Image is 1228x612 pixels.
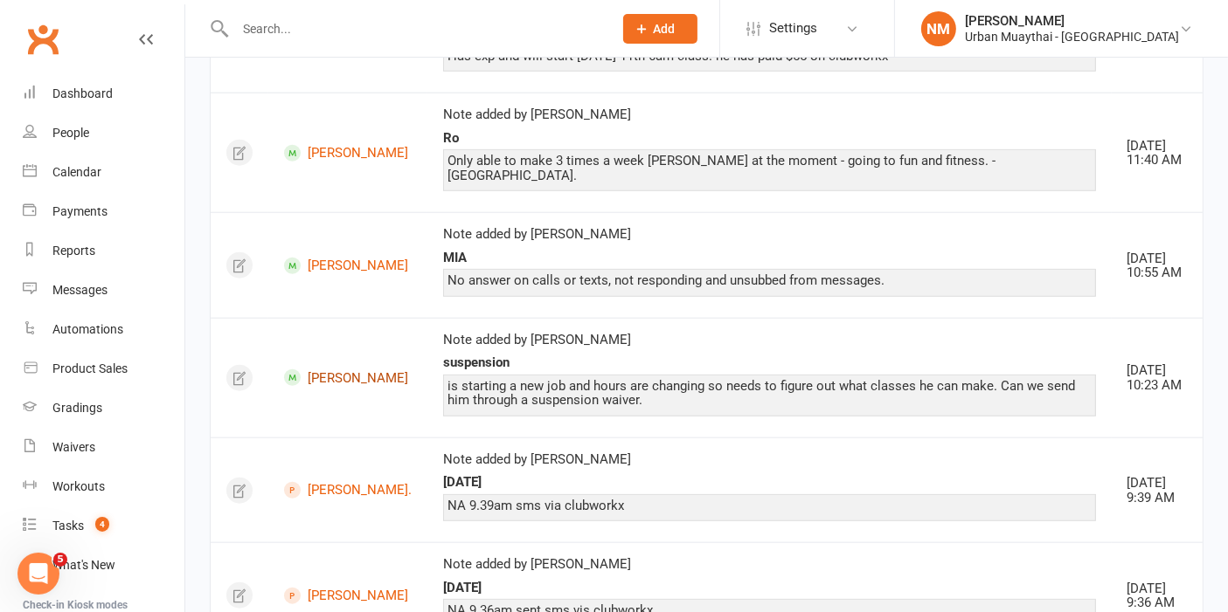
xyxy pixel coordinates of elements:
a: [PERSON_NAME] [284,145,412,162]
a: Reports [23,231,184,271]
a: Messages [23,271,184,310]
div: MIA [443,251,1096,265]
button: Add [623,14,697,44]
span: 5 [53,553,67,567]
div: Tasks [52,519,84,533]
div: People [52,126,89,140]
a: [PERSON_NAME] [284,588,412,604]
a: Tasks 4 [23,506,184,546]
div: Dashboard [52,86,113,100]
div: What's New [52,558,115,572]
div: [PERSON_NAME] [965,13,1179,29]
a: People [23,113,184,153]
a: [PERSON_NAME] [284,258,412,274]
a: [PERSON_NAME] [284,369,412,386]
div: [DATE] 9:36 AM [1127,581,1188,610]
div: Workouts [52,479,105,493]
div: Payments [52,204,108,218]
a: Calendar [23,153,184,192]
div: suspension [443,355,1096,370]
a: What's New [23,546,184,585]
iframe: Intercom live chat [17,553,59,595]
span: 4 [95,517,109,532]
input: Search... [230,17,600,41]
div: Urban Muaythai - [GEOGRAPHIC_DATA] [965,29,1179,45]
div: Waivers [52,440,95,454]
span: Add [654,22,676,36]
div: No answer on calls or texts, not responding and unsubbed from messages. [447,273,1092,288]
div: Product Sales [52,361,128,375]
div: NA 9.39am sms via clubworkx [447,499,1092,513]
a: Dashboard [23,74,184,113]
div: Note added by [PERSON_NAME] [443,107,1096,122]
div: Messages [52,283,108,297]
div: is starting a new job and hours are changing so needs to figure out what classes he can make. Can... [447,379,1092,408]
div: [DATE] 10:55 AM [1127,251,1188,280]
a: Product Sales [23,349,184,389]
div: Calendar [52,165,101,179]
div: Note added by [PERSON_NAME] [443,227,1096,242]
a: Clubworx [21,17,65,61]
a: Gradings [23,389,184,428]
div: Automations [52,322,123,336]
div: Note added by [PERSON_NAME] [443,557,1096,572]
div: Note added by [PERSON_NAME] [443,333,1096,347]
div: NM [921,11,956,46]
div: [DATE] [443,581,1096,595]
span: Settings [769,9,817,48]
div: Reports [52,244,95,258]
a: [PERSON_NAME]. [284,482,412,499]
div: [DATE] 9:39 AM [1127,476,1188,505]
div: Note added by [PERSON_NAME] [443,452,1096,467]
div: Gradings [52,401,102,415]
a: Workouts [23,467,184,506]
a: Payments [23,192,184,231]
div: [DATE] [443,475,1096,490]
div: Ro [443,131,1096,146]
div: Only able to make 3 times a week [PERSON_NAME] at the moment - going to fun and fitness. - [GEOGR... [447,154,1092,182]
a: Waivers [23,428,184,467]
div: [DATE] 10:23 AM [1127,363,1188,392]
div: Has exp and will start [DATE] 11th 6am class. he has paid $55 on clubworkx [447,49,1092,64]
a: Automations [23,310,184,349]
div: [DATE] 11:40 AM [1127,139,1188,168]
